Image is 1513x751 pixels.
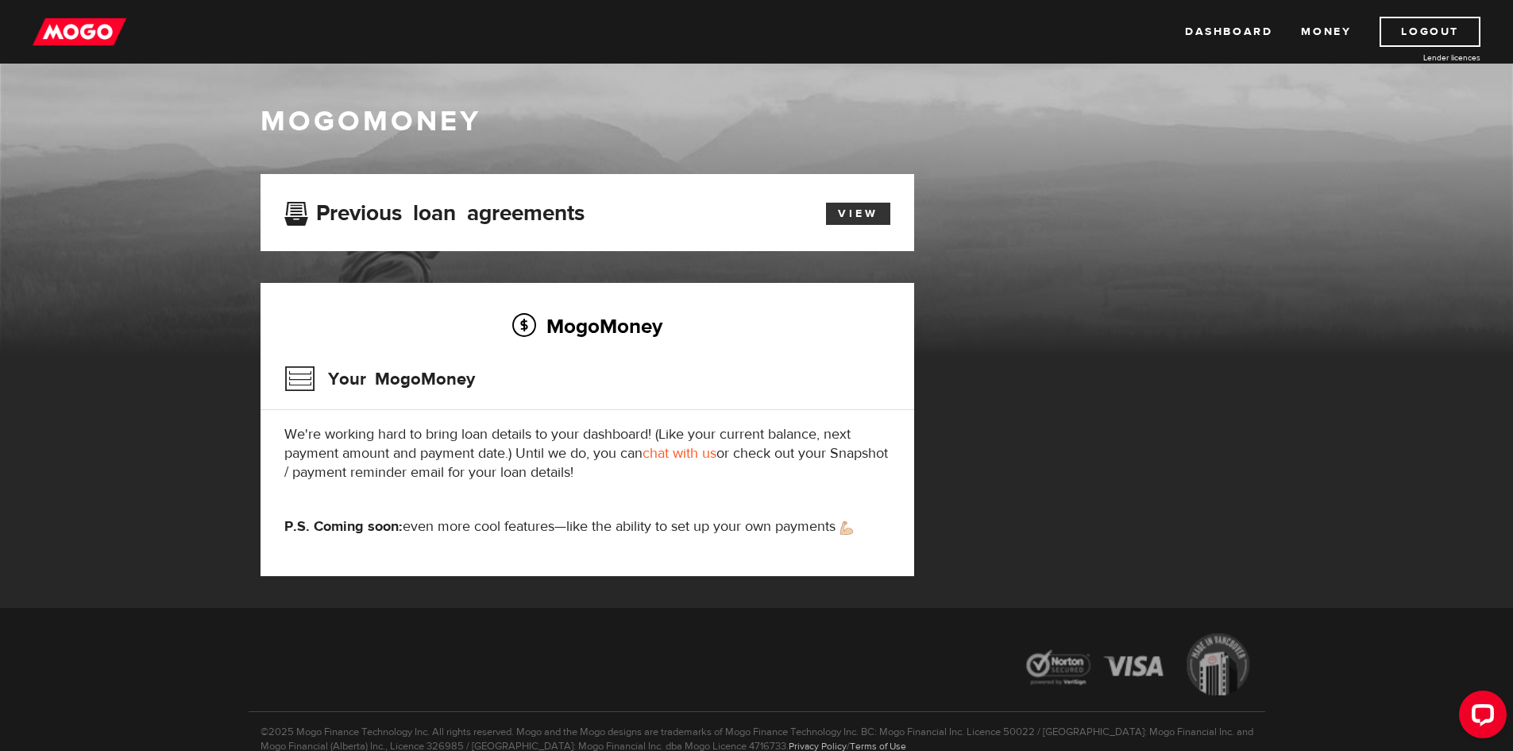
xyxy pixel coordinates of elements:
a: View [826,203,890,225]
h1: MogoMoney [261,105,1253,138]
strong: P.S. Coming soon: [284,517,403,536]
iframe: LiveChat chat widget [1446,684,1513,751]
img: legal-icons-92a2ffecb4d32d839781d1b4e4802d7b.png [1011,621,1265,711]
h3: Your MogoMoney [284,358,475,400]
a: chat with us [643,444,716,463]
img: mogo_logo-11ee424be714fa7cbb0f0f49df9e16ec.png [33,17,126,47]
img: strong arm emoji [840,521,853,535]
p: We're working hard to bring loan details to your dashboard! (Like your current balance, next paym... [284,425,890,482]
h2: MogoMoney [284,309,890,343]
p: even more cool features—like the ability to set up your own payments [284,517,890,536]
a: Logout [1380,17,1480,47]
a: Lender licences [1361,52,1480,64]
h3: Previous loan agreements [284,200,585,221]
a: Money [1301,17,1351,47]
a: Dashboard [1185,17,1272,47]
